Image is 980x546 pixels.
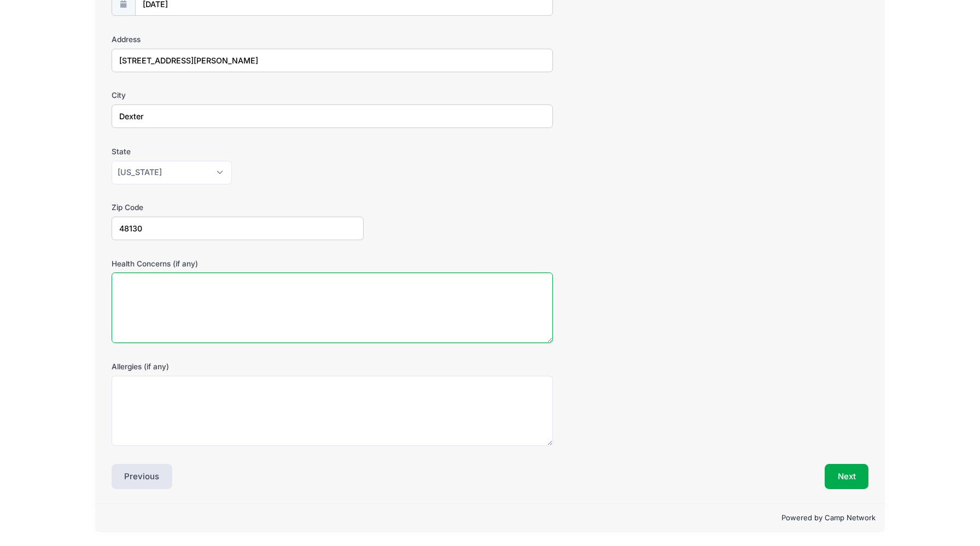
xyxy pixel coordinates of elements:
[825,464,869,489] button: Next
[104,513,876,524] p: Powered by Camp Network
[112,146,364,157] label: State
[112,34,364,45] label: Address
[112,464,173,489] button: Previous
[112,202,364,213] label: Zip Code
[112,217,364,240] input: xxxxx
[112,90,364,101] label: City
[112,361,364,372] label: Allergies (if any)
[112,258,364,269] label: Health Concerns (if any)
